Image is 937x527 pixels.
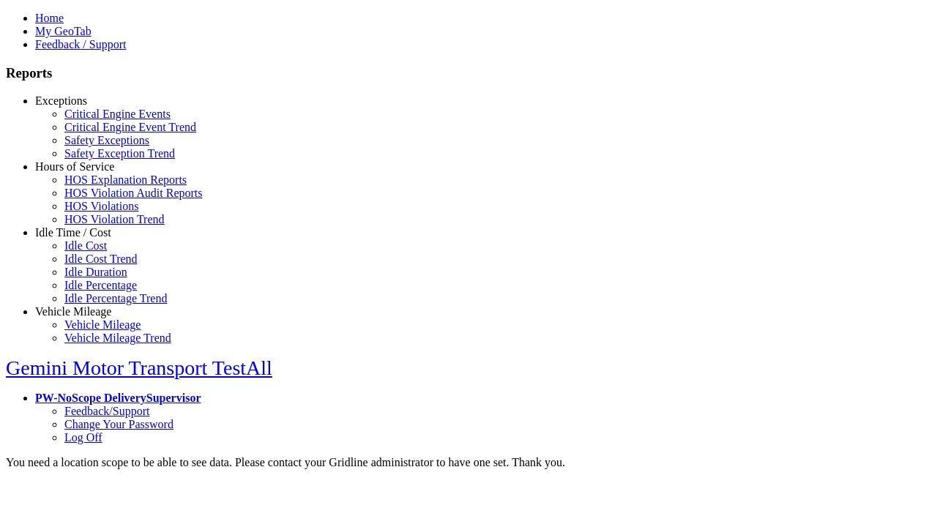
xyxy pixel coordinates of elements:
a: Safety Exceptions [64,134,149,146]
div: You need a location scope to be able to see data. Please contact your Gridline administrator to h... [6,456,931,469]
a: Feedback / Support [35,38,126,51]
a: Safety Exception Trend [64,147,175,160]
h3: Reports [6,65,931,81]
a: HOS Violations [64,200,138,212]
a: Log Off [64,431,102,444]
a: Hours of Service [35,160,114,173]
a: Critical Engine Event Trend [64,121,196,133]
a: Feedback/Support [64,405,149,417]
a: Idle Cost Trend [64,253,138,265]
a: Idle Cost [64,239,107,252]
a: Exceptions [35,94,87,107]
a: HOS Violation Trend [64,213,165,225]
a: Vehicle Mileage Trend [64,332,171,344]
a: Critical Engine Events [64,108,171,120]
a: Idle Percentage Trend [64,292,167,304]
a: PW-NoScope DeliverySupervisor [35,392,201,404]
a: Vehicle Mileage [35,305,111,318]
a: Home [35,12,64,24]
a: Vehicle Mileage [64,318,141,331]
a: My GeoTab [35,25,92,37]
a: HOS Violation Audit Reports [64,187,203,199]
a: HOS Explanation Reports [64,173,187,186]
a: Idle Duration [64,266,127,278]
a: Idle Time / Cost [35,226,111,239]
a: Change Your Password [64,418,173,430]
a: Gemini Motor Transport TestAll [6,356,272,379]
a: Idle Percentage [64,279,137,291]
